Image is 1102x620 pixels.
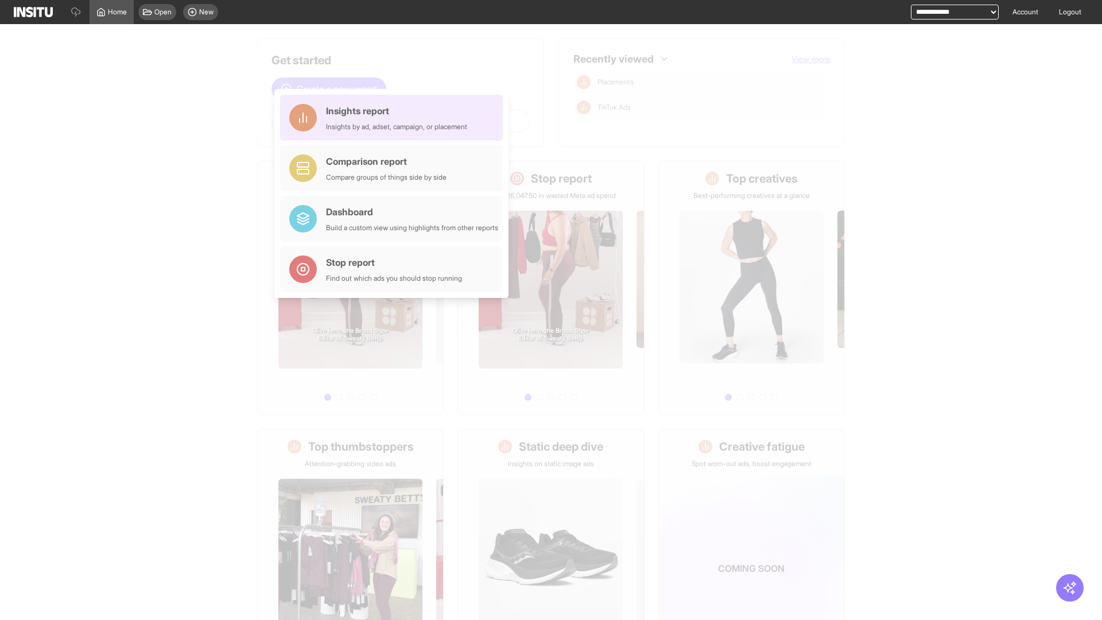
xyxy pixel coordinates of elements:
[326,223,498,232] div: Build a custom view using highlights from other reports
[154,7,172,17] span: Open
[326,104,467,118] div: Insights report
[326,274,462,283] div: Find out which ads you should stop running
[326,205,498,219] div: Dashboard
[326,154,447,168] div: Comparison report
[108,7,127,17] span: Home
[326,255,462,269] div: Stop report
[326,173,447,182] div: Compare groups of things side by side
[199,7,214,17] span: New
[326,122,467,131] div: Insights by ad, adset, campaign, or placement
[14,7,53,17] img: Logo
